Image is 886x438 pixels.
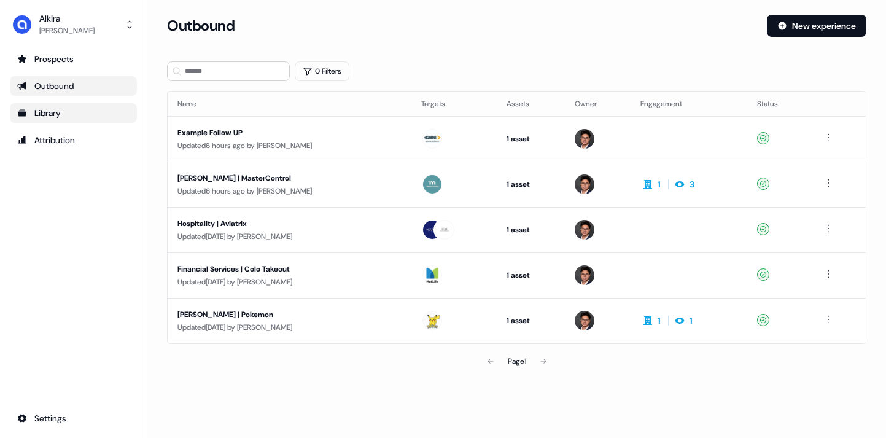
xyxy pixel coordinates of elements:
a: Go to integrations [10,409,137,428]
div: Alkira [39,12,95,25]
div: Hospitality | Aviatrix [177,217,399,230]
div: 1 asset [507,315,555,327]
div: [PERSON_NAME] | MasterControl [177,172,399,184]
th: Assets [497,92,565,116]
div: [PERSON_NAME] | Pokemon [177,308,399,321]
div: Example Follow UP [177,127,399,139]
img: Hugh [575,220,594,240]
div: 1 [658,178,661,190]
div: [PERSON_NAME] [39,25,95,37]
img: Hugh [575,311,594,330]
div: Updated [DATE] by [PERSON_NAME] [177,230,402,243]
div: 1 asset [507,269,555,281]
th: Engagement [631,92,747,116]
a: Go to outbound experience [10,76,137,96]
button: 0 Filters [295,61,349,81]
div: Updated [DATE] by [PERSON_NAME] [177,276,402,288]
h3: Outbound [167,17,235,35]
div: Outbound [17,80,130,92]
img: Hugh [575,129,594,149]
a: Go to attribution [10,130,137,150]
th: Status [747,92,811,116]
th: Name [168,92,411,116]
div: 1 asset [507,224,555,236]
img: Hugh [575,265,594,285]
th: Targets [411,92,497,116]
div: 1 [690,315,693,327]
a: Go to prospects [10,49,137,69]
div: 3 [690,178,694,190]
div: Library [17,107,130,119]
div: Settings [17,412,130,424]
div: Updated 6 hours ago by [PERSON_NAME] [177,185,402,197]
div: Updated 6 hours ago by [PERSON_NAME] [177,139,402,152]
button: Alkira[PERSON_NAME] [10,10,137,39]
div: Updated [DATE] by [PERSON_NAME] [177,321,402,334]
div: Attribution [17,134,130,146]
div: Financial Services | Colo Takeout [177,263,399,275]
div: 1 asset [507,133,555,145]
div: Prospects [17,53,130,65]
div: 1 [658,315,661,327]
button: New experience [767,15,866,37]
a: Go to templates [10,103,137,123]
div: 1 asset [507,178,555,190]
div: Page 1 [508,355,526,367]
img: Hugh [575,174,594,194]
th: Owner [565,92,631,116]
